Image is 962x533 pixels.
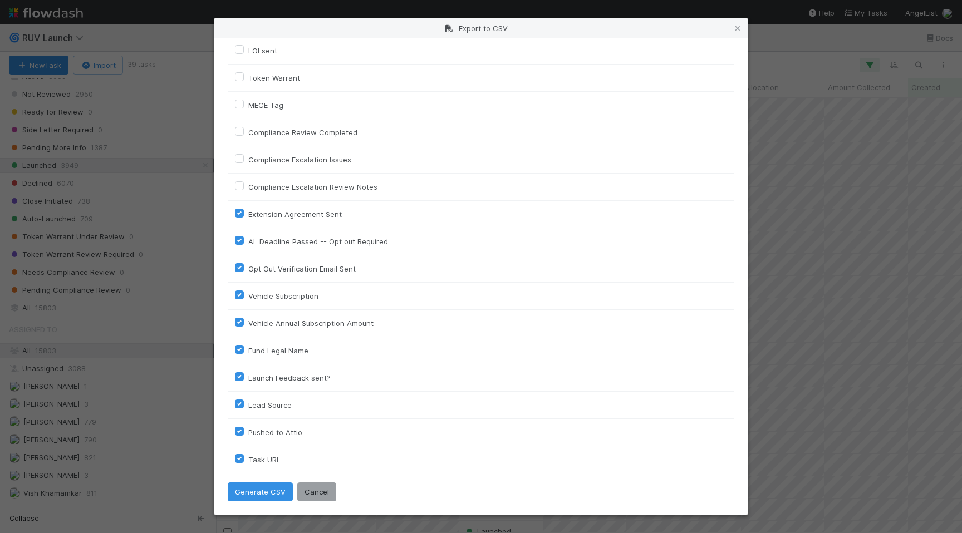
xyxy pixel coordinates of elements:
[248,289,318,303] label: Vehicle Subscription
[248,262,356,275] label: Opt Out Verification Email Sent
[248,453,281,466] label: Task URL
[248,317,374,330] label: Vehicle Annual Subscription Amount
[248,71,300,85] label: Token Warrant
[248,153,351,166] label: Compliance Escalation Issues
[248,426,302,439] label: Pushed to Attio
[248,344,308,357] label: Fund Legal Name
[297,482,336,501] button: Cancel
[228,482,293,501] button: Generate CSV
[248,208,342,221] label: Extension Agreement Sent
[214,18,748,38] div: Export to CSV
[248,371,331,384] label: Launch Feedback sent?
[248,180,377,194] label: Compliance Escalation Review Notes
[248,44,277,57] label: LOI sent
[248,98,283,112] label: MECE Tag
[248,235,388,248] label: AL Deadline Passed -- Opt out Required
[248,126,357,139] label: Compliance Review Completed
[248,398,292,412] label: Lead Source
